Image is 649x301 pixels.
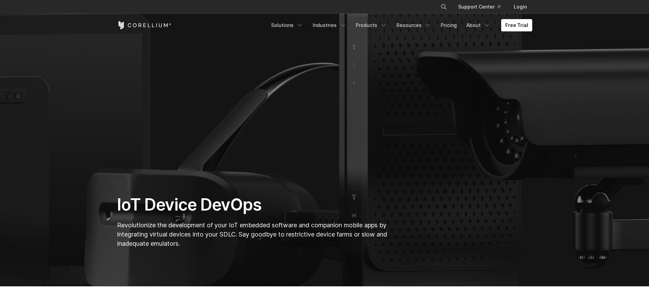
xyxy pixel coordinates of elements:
button: Search [438,1,450,13]
a: Solutions [267,19,307,31]
a: Support Center [453,1,506,13]
a: About [462,19,494,31]
a: Industries [309,19,350,31]
a: Products [352,19,391,31]
h1: IoT Device DevOps [117,195,389,215]
a: Corellium Home [117,21,171,29]
div: Navigation Menu [432,1,532,13]
span: Revolutionize the development of your IoT embedded software and companion mobile apps by integrat... [117,221,387,247]
div: Navigation Menu [267,19,532,31]
a: Free Trial [501,19,532,31]
a: Login [508,1,532,13]
a: Resources [392,19,435,31]
a: Pricing [437,19,461,31]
